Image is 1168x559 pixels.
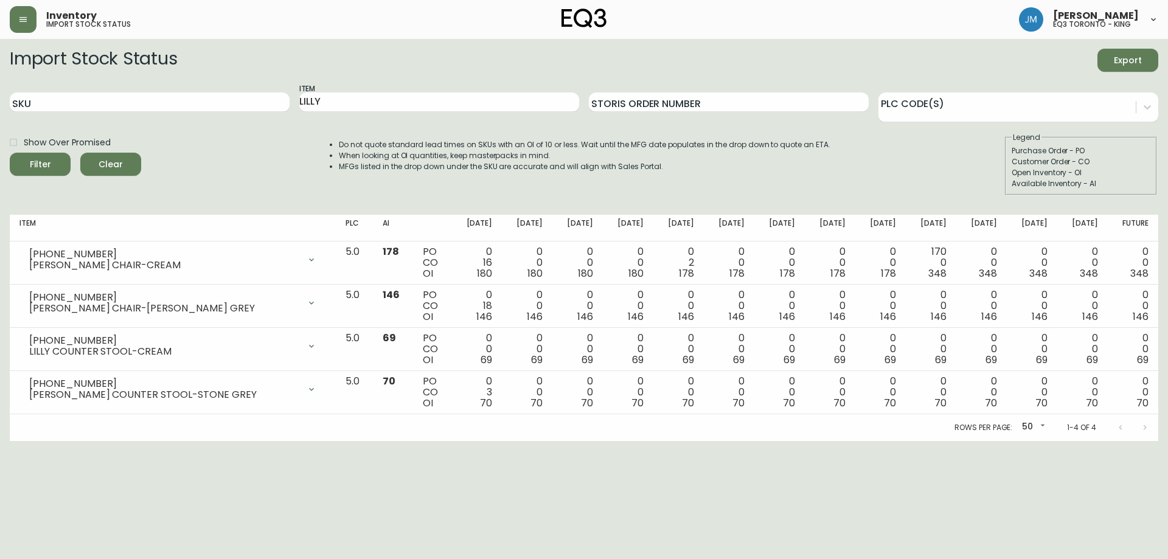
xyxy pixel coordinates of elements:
span: 146 [880,310,896,324]
span: 69 [1086,353,1098,367]
span: 146 [830,310,846,324]
span: 69 [383,331,396,345]
div: [PERSON_NAME] CHAIR-[PERSON_NAME] GREY [29,303,299,314]
button: Export [1097,49,1158,72]
span: 70 [1086,396,1098,410]
div: [PHONE_NUMBER][PERSON_NAME] CHAIR-CREAM [19,246,326,273]
div: 0 0 [815,290,846,322]
span: 70 [480,396,492,410]
div: [PHONE_NUMBER] [29,249,299,260]
div: Customer Order - CO [1012,156,1150,167]
div: 0 0 [916,376,947,409]
span: 70 [985,396,997,410]
img: logo [561,9,607,28]
div: 0 3 [461,376,492,409]
div: PO CO [423,376,442,409]
div: 0 0 [663,290,694,322]
span: 146 [1133,310,1149,324]
p: Rows per page: [954,422,1012,433]
span: Show Over Promised [24,136,111,149]
div: 0 0 [1118,376,1149,409]
div: 0 0 [815,376,846,409]
div: 0 0 [916,333,947,366]
span: 69 [1036,353,1048,367]
span: 348 [1029,266,1048,280]
div: 0 0 [613,290,644,322]
th: [DATE] [1057,215,1108,241]
div: PO CO [423,290,442,322]
li: MFGs listed in the drop down under the SKU are accurate and will align with Sales Portal. [339,161,830,172]
button: Clear [80,153,141,176]
span: 146 [577,310,593,324]
span: 70 [934,396,947,410]
div: 0 0 [461,333,492,366]
th: [DATE] [1007,215,1057,241]
div: 0 0 [865,333,896,366]
div: 0 0 [562,333,593,366]
span: 69 [935,353,947,367]
div: [PHONE_NUMBER] [29,335,299,346]
span: OI [423,396,433,410]
span: 70 [1136,396,1149,410]
div: Open Inventory - OI [1012,167,1150,178]
th: Item [10,215,336,241]
span: 178 [830,266,846,280]
span: 146 [476,310,492,324]
span: 70 [682,396,694,410]
span: 146 [383,288,400,302]
div: 0 0 [714,246,745,279]
div: Purchase Order - PO [1012,145,1150,156]
span: 146 [981,310,997,324]
span: 348 [979,266,997,280]
span: 180 [578,266,593,280]
span: 69 [481,353,492,367]
div: 0 2 [663,246,694,279]
th: AI [373,215,413,241]
div: 0 0 [613,376,644,409]
div: 0 0 [1118,333,1149,366]
th: [DATE] [754,215,805,241]
span: 70 [383,374,395,388]
span: 69 [683,353,694,367]
span: 146 [678,310,694,324]
th: [DATE] [906,215,956,241]
div: 0 0 [613,246,644,279]
span: Inventory [46,11,97,21]
th: [DATE] [805,215,855,241]
div: 0 0 [966,246,997,279]
span: 69 [582,353,593,367]
div: 0 0 [966,333,997,366]
div: [PHONE_NUMBER]LILLY COUNTER STOOL-CREAM [19,333,326,359]
h2: Import Stock Status [10,49,177,72]
div: 0 0 [1017,333,1048,366]
span: 70 [581,396,593,410]
th: [DATE] [653,215,704,241]
span: 69 [531,353,543,367]
div: 0 0 [815,246,846,279]
div: 0 0 [1118,246,1149,279]
div: 0 0 [562,290,593,322]
div: 0 0 [764,246,795,279]
th: [DATE] [552,215,603,241]
div: 0 0 [714,376,745,409]
th: [DATE] [956,215,1007,241]
div: [PHONE_NUMBER][PERSON_NAME] COUNTER STOOL-STONE GREY [19,376,326,403]
button: Filter [10,153,71,176]
div: 0 0 [1067,246,1098,279]
span: 180 [628,266,644,280]
span: 70 [732,396,745,410]
span: 70 [833,396,846,410]
div: 50 [1017,417,1048,437]
span: 69 [733,353,745,367]
span: 348 [1080,266,1098,280]
div: PO CO [423,246,442,279]
span: 70 [783,396,795,410]
span: 70 [530,396,543,410]
span: 178 [679,266,694,280]
span: 178 [383,245,399,259]
div: Available Inventory - AI [1012,178,1150,189]
div: 0 0 [764,333,795,366]
div: 0 0 [512,333,543,366]
div: 0 18 [461,290,492,322]
div: 0 16 [461,246,492,279]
